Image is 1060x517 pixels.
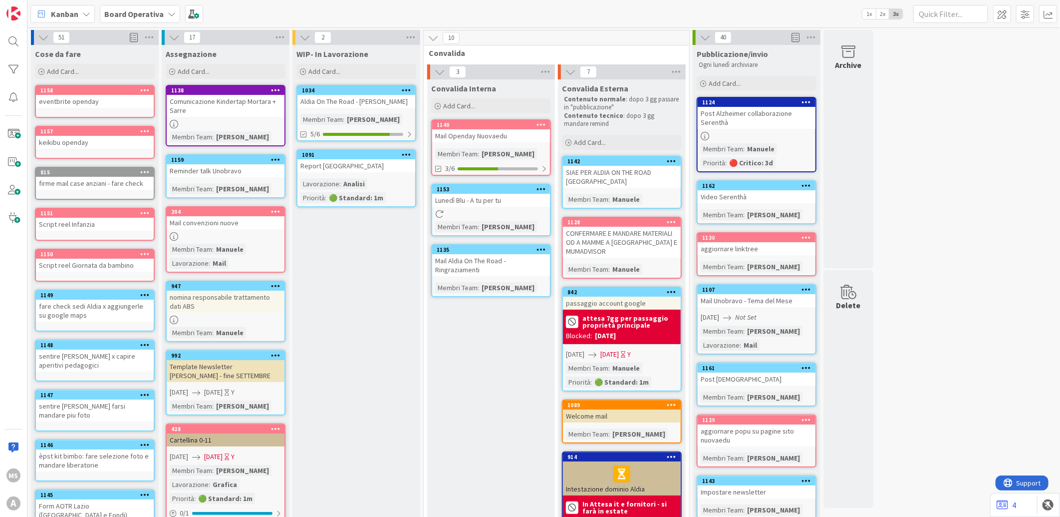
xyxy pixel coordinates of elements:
[727,157,776,168] div: 🔴 Critico: 3d
[431,119,551,176] a: 1140Mail Openday NuovaeduMembri Team:[PERSON_NAME]3/6
[40,128,154,135] div: 1157
[302,87,415,94] div: 1034
[432,194,550,207] div: Lunedì Blu - A tu per tu
[170,327,212,338] div: Membri Team
[702,182,815,189] div: 1162
[701,261,743,272] div: Membri Team
[698,416,815,425] div: 1129
[701,326,743,337] div: Membri Team
[698,233,815,255] div: 1130aggiornare linktree
[745,261,802,272] div: [PERSON_NAME]
[566,377,590,388] div: Priorità
[36,209,154,218] div: 1151
[40,87,154,94] div: 1158
[204,387,223,398] span: [DATE]
[702,286,815,293] div: 1107
[566,363,608,374] div: Membri Team
[740,340,741,351] span: :
[170,244,212,255] div: Membri Team
[212,327,214,338] span: :
[36,441,154,472] div: 1146èpst kit bimbo: fare selezione foto e mandare liberatorie
[167,351,284,360] div: 992
[104,9,164,19] b: Board Operativa
[212,465,214,476] span: :
[698,364,815,386] div: 1161Post [DEMOGRAPHIC_DATA]
[697,284,816,355] a: 1107Mail Unobravo - Tema del Mese[DATE]Not SetMembri Team:[PERSON_NAME]Lavorazione:Mail
[296,49,368,59] span: WIP- In Lavorazione
[745,143,777,154] div: Manuele
[574,138,606,147] span: Add Card...
[171,208,284,215] div: 204
[339,178,341,189] span: :
[566,194,608,205] div: Membri Team
[698,190,815,203] div: Video Serenthà
[478,282,479,293] span: :
[698,416,815,447] div: 1129aggiornare popu su pagine sito nuovaedu
[314,31,331,43] span: 2
[167,434,284,447] div: Cartellina 0-11
[308,67,340,76] span: Add Card...
[21,1,45,13] span: Support
[214,327,246,338] div: Manuele
[435,221,478,232] div: Membri Team
[698,294,815,307] div: Mail Unobravo - Tema del Mese
[343,114,344,125] span: :
[449,66,466,78] span: 3
[40,251,154,258] div: 1150
[166,49,217,59] span: Assegnazione
[432,185,550,194] div: 1153
[167,291,284,313] div: nomina responsabile trattamento dati ABS
[479,282,537,293] div: [PERSON_NAME]
[171,283,284,290] div: 947
[567,454,681,461] div: 914
[592,377,651,388] div: 🟢 Standard: 1m
[563,453,681,462] div: 914
[209,258,210,269] span: :
[701,392,743,403] div: Membri Team
[36,168,154,190] div: 815firme mail case anziani - fare check
[698,486,815,499] div: Impostare newsletter
[697,232,816,276] a: 1130aggiornare linktreeMembri Team:[PERSON_NAME]
[167,425,284,447] div: 428Cartellina 0-11
[743,326,745,337] span: :
[745,505,802,516] div: [PERSON_NAME]
[701,143,743,154] div: Membri Team
[36,450,154,472] div: èpst kit bimbo: fare selezione foto e mandare liberatorie
[35,49,81,59] span: Cose da fare
[563,218,681,227] div: 1128
[184,31,201,43] span: 17
[701,340,740,351] div: Lavorazione
[36,168,154,177] div: 815
[212,183,214,194] span: :
[743,392,745,403] span: :
[567,219,681,226] div: 1128
[563,410,681,423] div: Welcome mail
[166,281,285,342] a: 947nomina responsabile trattamento dati ABSMembri Team:Manuele
[171,156,284,163] div: 1159
[600,349,619,360] span: [DATE]
[709,79,741,88] span: Add Card...
[167,86,284,95] div: 1138
[36,291,154,300] div: 1149
[40,169,154,176] div: 815
[302,151,415,158] div: 1091
[429,48,677,58] span: Convalida
[40,292,154,299] div: 1149
[566,429,608,440] div: Membri Team
[40,492,154,499] div: 1145
[563,288,681,310] div: 842passaggio account google
[35,208,155,241] a: 1151Script reel Infanzia
[212,131,214,142] span: :
[432,245,550,254] div: 1135
[170,493,194,504] div: Priorità
[698,107,815,129] div: Post Alzheimer collaborazione Serenthà
[36,441,154,450] div: 1146
[735,313,757,322] i: Not Set
[610,194,642,205] div: Manuele
[170,452,188,462] span: [DATE]
[167,351,284,382] div: 992Template Newsletter [PERSON_NAME] - fine SETTEMBRE
[698,285,815,307] div: 1107Mail Unobravo - Tema del Mese
[40,442,154,449] div: 1146
[913,5,988,23] input: Quick Filter...
[431,244,551,297] a: 1135Mail Aldia On The Road - RingraziamentiMembri Team:[PERSON_NAME]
